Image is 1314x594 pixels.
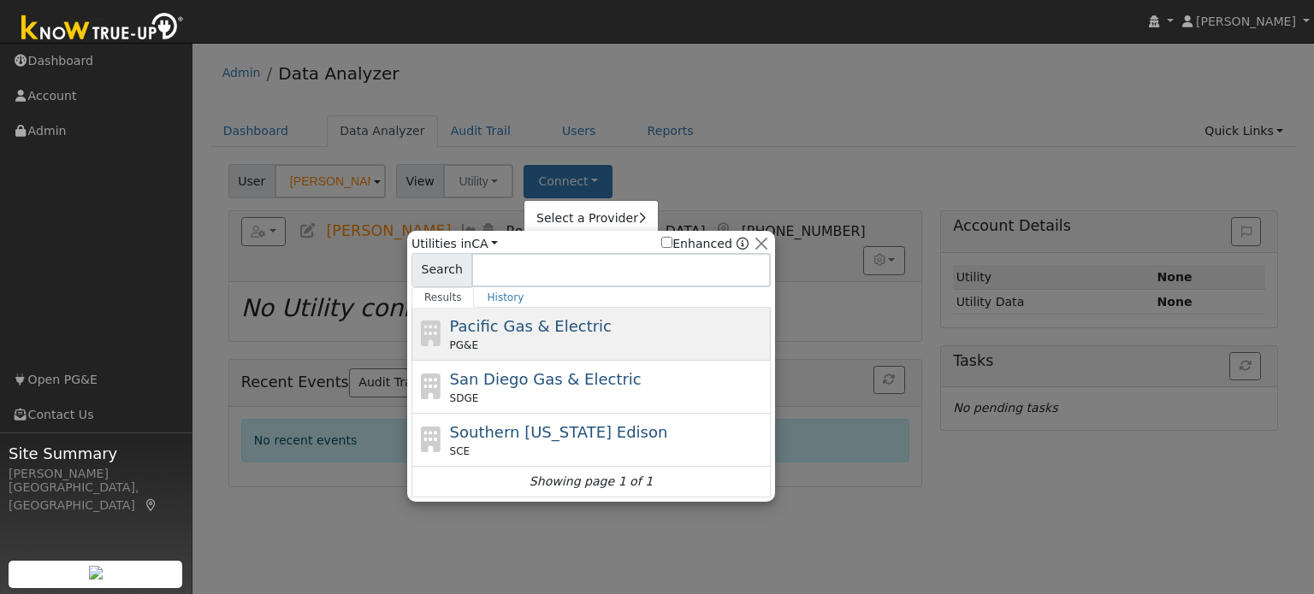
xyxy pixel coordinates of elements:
span: Southern [US_STATE] Edison [450,423,668,441]
span: Search [411,253,472,287]
a: Select a Provider [524,207,658,231]
a: Results [411,287,475,308]
label: Enhanced [661,235,732,253]
span: Utilities in [411,235,498,253]
span: Site Summary [9,442,183,465]
span: Show enhanced providers [661,235,749,253]
input: Enhanced [661,237,672,248]
img: retrieve [89,566,103,579]
div: [GEOGRAPHIC_DATA], [GEOGRAPHIC_DATA] [9,479,183,515]
div: [PERSON_NAME] [9,465,183,483]
span: Pacific Gas & Electric [450,317,612,335]
a: Map [144,498,159,512]
a: CA [471,237,498,250]
span: PG&E [450,338,478,353]
a: History [474,287,536,308]
span: [PERSON_NAME] [1196,15,1296,28]
i: Showing page 1 of 1 [530,473,653,491]
span: San Diego Gas & Electric [450,370,642,388]
a: Enhanced Providers [737,237,749,250]
span: SCE [450,444,471,459]
img: Know True-Up [13,9,192,48]
span: SDGE [450,391,479,406]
